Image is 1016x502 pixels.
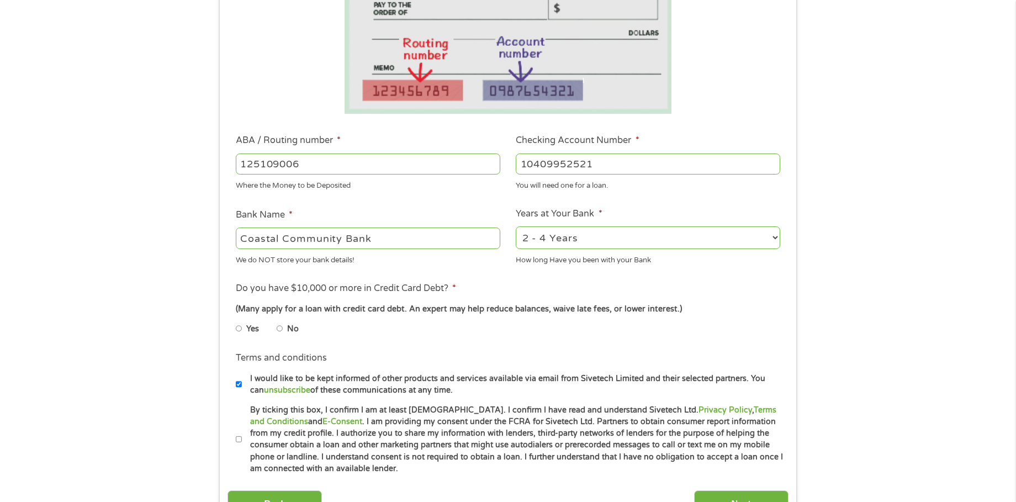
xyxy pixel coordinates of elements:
[242,404,784,475] label: By ticking this box, I confirm I am at least [DEMOGRAPHIC_DATA]. I confirm I have read and unders...
[236,251,500,266] div: We do NOT store your bank details!
[698,405,752,415] a: Privacy Policy
[264,385,310,395] a: unsubscribe
[236,177,500,192] div: Where the Money to be Deposited
[516,154,780,175] input: 345634636
[287,323,299,335] label: No
[236,283,456,294] label: Do you have $10,000 or more in Credit Card Debt?
[322,417,362,426] a: E-Consent
[516,208,602,220] label: Years at Your Bank
[516,177,780,192] div: You will need one for a loan.
[250,405,776,426] a: Terms and Conditions
[236,135,341,146] label: ABA / Routing number
[236,209,293,221] label: Bank Name
[516,135,639,146] label: Checking Account Number
[516,251,780,266] div: How long Have you been with your Bank
[236,303,780,315] div: (Many apply for a loan with credit card debt. An expert may help reduce balances, waive late fees...
[242,373,784,397] label: I would like to be kept informed of other products and services available via email from Sivetech...
[236,352,327,364] label: Terms and conditions
[236,154,500,175] input: 263177916
[246,323,259,335] label: Yes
